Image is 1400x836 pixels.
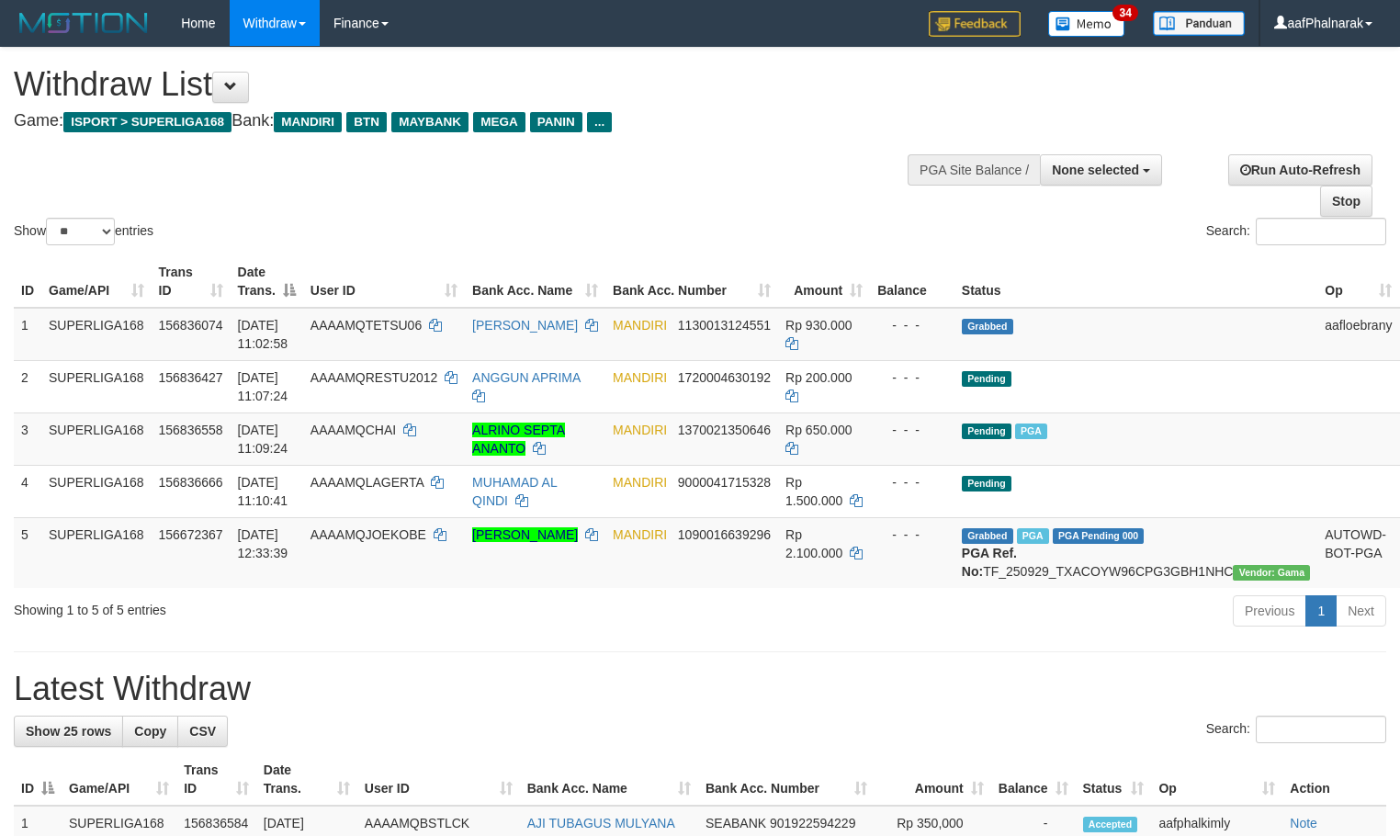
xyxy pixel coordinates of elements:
a: MUHAMAD AL QINDI [472,475,557,508]
label: Show entries [14,218,153,245]
th: Date Trans.: activate to sort column ascending [256,753,357,806]
div: - - - [877,368,947,387]
span: 34 [1112,5,1137,21]
th: Bank Acc. Name: activate to sort column ascending [465,255,605,308]
span: Grabbed [962,319,1013,334]
th: ID [14,255,41,308]
a: [PERSON_NAME] [472,318,578,333]
span: Rp 200.000 [785,370,852,385]
div: - - - [877,473,947,491]
span: [DATE] 11:02:58 [238,318,288,351]
a: CSV [177,716,228,747]
span: [DATE] 11:07:24 [238,370,288,403]
span: Copy 1370021350646 to clipboard [678,423,771,437]
a: Next [1336,595,1386,627]
td: AUTOWD-BOT-PGA [1317,517,1399,588]
a: Previous [1233,595,1306,627]
span: Show 25 rows [26,724,111,739]
span: AAAAMQCHAI [310,423,396,437]
span: MANDIRI [613,475,667,490]
span: MANDIRI [274,112,342,132]
span: 156672367 [159,527,223,542]
span: AAAAMQJOEKOBE [310,527,426,542]
a: Show 25 rows [14,716,123,747]
img: MOTION_logo.png [14,9,153,37]
th: Balance [870,255,954,308]
a: Note [1290,816,1317,830]
td: 2 [14,360,41,412]
span: [DATE] 11:09:24 [238,423,288,456]
a: ALRINO SEPTA ANANTO [472,423,565,456]
th: Action [1282,753,1386,806]
th: Op: activate to sort column ascending [1151,753,1282,806]
th: Op: activate to sort column ascending [1317,255,1399,308]
td: aafloebrany [1317,308,1399,361]
td: SUPERLIGA168 [41,308,152,361]
div: - - - [877,525,947,544]
span: AAAAMQTETSU06 [310,318,422,333]
span: Rp 930.000 [785,318,852,333]
a: Stop [1320,186,1372,217]
span: Marked by aafsoycanthlai [1015,424,1047,439]
span: Copy 9000041715328 to clipboard [678,475,771,490]
th: Status [954,255,1317,308]
img: panduan.png [1153,11,1245,36]
th: Status: activate to sort column ascending [1076,753,1152,806]
span: Rp 650.000 [785,423,852,437]
span: Pending [962,476,1011,491]
td: 3 [14,412,41,465]
span: AAAAMQRESTU2012 [310,370,438,385]
span: CSV [189,724,216,739]
select: Showentries [46,218,115,245]
div: PGA Site Balance / [908,154,1040,186]
span: 156836427 [159,370,223,385]
span: 156836558 [159,423,223,437]
label: Search: [1206,716,1386,743]
td: SUPERLIGA168 [41,412,152,465]
span: SEABANK [706,816,766,830]
span: Pending [962,424,1011,439]
span: MEGA [473,112,525,132]
th: Trans ID: activate to sort column ascending [152,255,231,308]
span: ISPORT > SUPERLIGA168 [63,112,231,132]
th: Game/API: activate to sort column ascending [41,255,152,308]
th: Date Trans.: activate to sort column descending [231,255,303,308]
span: ... [587,112,612,132]
h4: Game: Bank: [14,112,915,130]
span: 156836074 [159,318,223,333]
b: PGA Ref. No: [962,546,1017,579]
span: BTN [346,112,387,132]
th: User ID: activate to sort column ascending [357,753,520,806]
td: 1 [14,308,41,361]
span: MANDIRI [613,527,667,542]
a: Run Auto-Refresh [1228,154,1372,186]
span: Copy 1090016639296 to clipboard [678,527,771,542]
th: Bank Acc. Number: activate to sort column ascending [605,255,778,308]
span: Rp 1.500.000 [785,475,842,508]
th: Amount: activate to sort column ascending [875,753,991,806]
span: Grabbed [962,528,1013,544]
th: Amount: activate to sort column ascending [778,255,870,308]
span: Copy 901922594229 to clipboard [770,816,855,830]
h1: Latest Withdraw [14,671,1386,707]
th: Trans ID: activate to sort column ascending [176,753,256,806]
div: - - - [877,421,947,439]
a: 1 [1305,595,1337,627]
div: - - - [877,316,947,334]
a: [PERSON_NAME] [472,527,578,542]
a: Copy [122,716,178,747]
span: AAAAMQLAGERTA [310,475,423,490]
th: Bank Acc. Name: activate to sort column ascending [520,753,698,806]
span: PANIN [530,112,582,132]
input: Search: [1256,716,1386,743]
th: User ID: activate to sort column ascending [303,255,465,308]
span: Vendor URL: https://trx31.1velocity.biz [1233,565,1310,581]
td: SUPERLIGA168 [41,360,152,412]
span: PGA Pending [1053,528,1145,544]
td: 5 [14,517,41,588]
img: Button%20Memo.svg [1048,11,1125,37]
td: SUPERLIGA168 [41,517,152,588]
span: Copy 1720004630192 to clipboard [678,370,771,385]
span: MANDIRI [613,318,667,333]
a: AJI TUBAGUS MULYANA [527,816,675,830]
